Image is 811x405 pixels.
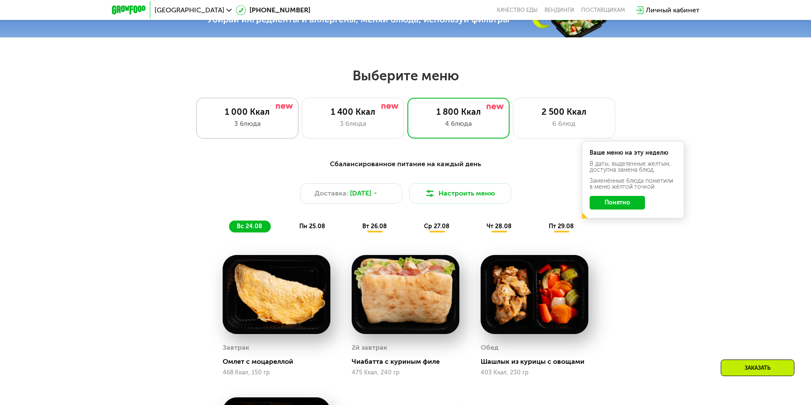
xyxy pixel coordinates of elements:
[522,107,606,117] div: 2 500 Ккал
[223,369,330,376] div: 468 Ккал, 150 гр
[311,107,395,117] div: 1 400 Ккал
[311,119,395,129] div: 3 блюда
[416,119,501,129] div: 4 блюда
[205,107,289,117] div: 1 000 Ккал
[352,369,459,376] div: 475 Ккал, 240 гр
[155,7,224,14] span: [GEOGRAPHIC_DATA]
[27,67,784,84] h2: Выберите меню
[236,5,310,15] a: [PHONE_NUMBER]
[416,107,501,117] div: 1 800 Ккал
[352,357,466,366] div: Чиабатта с куриным филе
[590,196,645,210] button: Понятно
[154,159,658,170] div: Сбалансированное питание на каждый день
[350,188,371,198] span: [DATE]
[362,223,387,230] span: вт 26.08
[581,7,625,14] div: поставщикам
[487,223,512,230] span: чт 28.08
[223,341,249,354] div: Завтрак
[590,161,676,173] div: В даты, выделенные желтым, доступна замена блюд.
[721,360,794,376] div: Заказать
[590,150,676,156] div: Ваше меню на эту неделю
[315,188,348,198] span: Доставка:
[590,178,676,190] div: Заменённые блюда пометили в меню жёлтой точкой.
[205,119,289,129] div: 3 блюда
[481,341,499,354] div: Обед
[352,341,387,354] div: 2й завтрак
[481,357,595,366] div: Шашлык из курицы с овощами
[549,223,574,230] span: пт 29.08
[424,223,450,230] span: ср 27.08
[544,7,574,14] a: Вендинги
[237,223,262,230] span: вс 24.08
[481,369,588,376] div: 403 Ккал, 230 гр
[223,357,337,366] div: Омлет с моцареллой
[299,223,325,230] span: пн 25.08
[522,119,606,129] div: 6 блюд
[497,7,538,14] a: Качество еды
[409,183,511,204] button: Настроить меню
[646,5,699,15] div: Личный кабинет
